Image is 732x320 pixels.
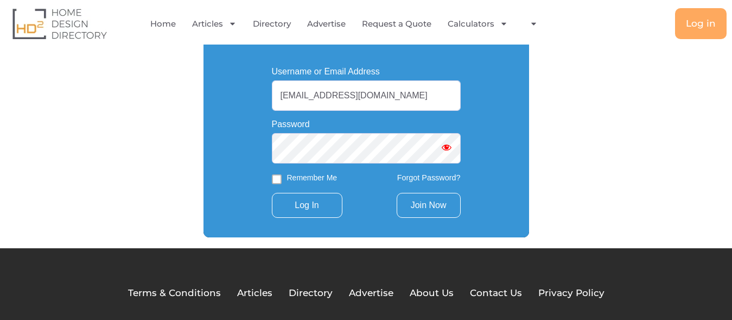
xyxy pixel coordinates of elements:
[307,11,346,36] a: Advertise
[287,172,338,184] label: Remember Me
[349,286,393,300] a: Advertise
[397,193,461,218] a: Join Now
[289,286,333,300] a: Directory
[538,286,604,300] a: Privacy Policy
[410,286,454,300] a: About Us
[470,286,522,300] a: Contact Us
[237,286,272,300] a: Articles
[397,173,461,182] a: Forgot Password?
[272,193,342,218] input: Log In
[448,11,508,36] a: Calculators
[432,133,461,164] button: Show password
[686,19,716,28] span: Log in
[272,120,310,129] label: Password
[272,67,380,76] label: Username or Email Address
[675,8,727,39] a: Log in
[362,11,431,36] a: Request a Quote
[150,11,546,36] nav: Menu
[272,80,461,111] input: Username or Email Address
[192,11,237,36] a: Articles
[253,11,291,36] a: Directory
[150,11,176,36] a: Home
[128,286,221,300] a: Terms & Conditions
